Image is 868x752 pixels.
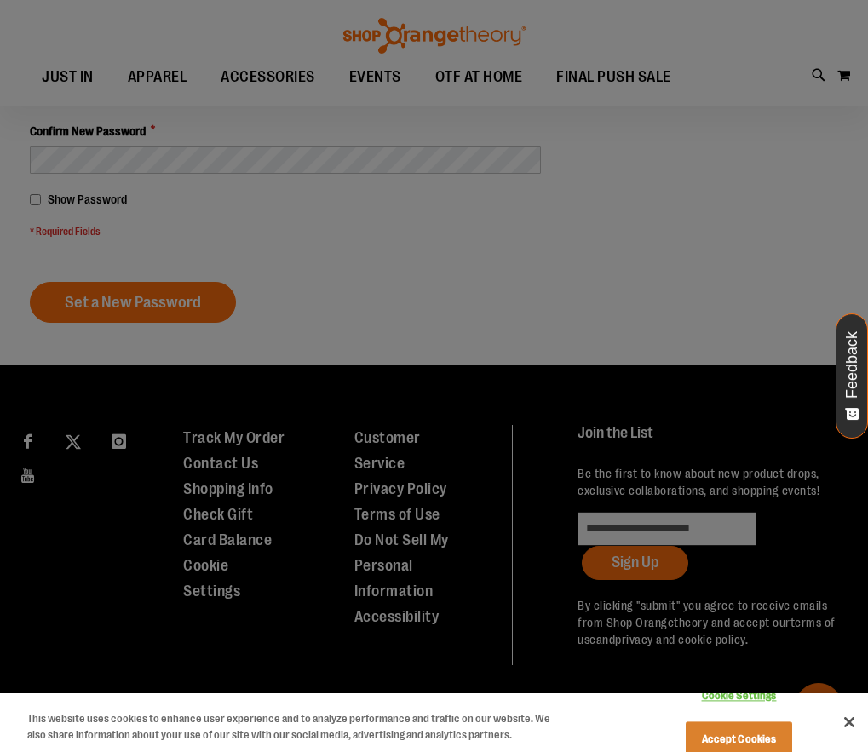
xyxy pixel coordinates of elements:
button: Feedback - Show survey [836,313,868,439]
span: Feedback [844,331,860,399]
div: This website uses cookies to enhance user experience and to analyze performance and traffic on ou... [27,710,567,743]
button: Cookie Settings [686,680,792,714]
button: Close [831,703,868,741]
